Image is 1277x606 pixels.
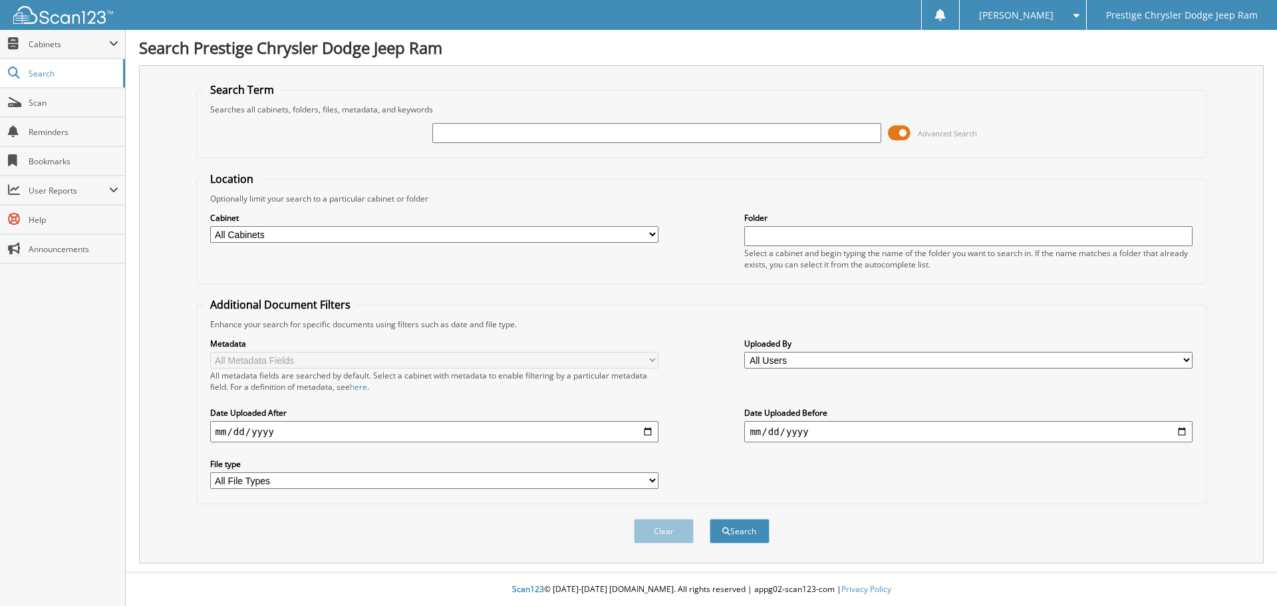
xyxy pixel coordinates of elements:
button: Clear [634,519,694,543]
legend: Location [204,172,260,186]
span: Scan [29,97,118,108]
div: Enhance your search for specific documents using filters such as date and file type. [204,319,1200,330]
legend: Additional Document Filters [204,297,357,312]
label: Uploaded By [744,338,1193,349]
h1: Search Prestige Chrysler Dodge Jeep Ram [139,37,1264,59]
label: File type [210,458,658,470]
input: end [744,421,1193,442]
span: Help [29,214,118,226]
span: Search [29,68,116,79]
span: Scan123 [512,583,544,595]
label: Date Uploaded Before [744,407,1193,418]
label: Date Uploaded After [210,407,658,418]
span: Advanced Search [918,128,977,138]
div: All metadata fields are searched by default. Select a cabinet with metadata to enable filtering b... [210,370,658,392]
span: Reminders [29,126,118,138]
div: Optionally limit your search to a particular cabinet or folder [204,193,1200,204]
span: Bookmarks [29,156,118,167]
span: [PERSON_NAME] [979,11,1054,19]
a: here [350,381,367,392]
span: Announcements [29,243,118,255]
button: Search [710,519,770,543]
legend: Search Term [204,82,281,97]
label: Metadata [210,338,658,349]
label: Folder [744,212,1193,224]
div: Select a cabinet and begin typing the name of the folder you want to search in. If the name match... [744,247,1193,270]
span: Cabinets [29,39,109,50]
label: Cabinet [210,212,658,224]
img: scan123-logo-white.svg [13,6,113,24]
a: Privacy Policy [841,583,891,595]
div: © [DATE]-[DATE] [DOMAIN_NAME]. All rights reserved | appg02-scan123-com | [126,573,1277,606]
span: Prestige Chrysler Dodge Jeep Ram [1106,11,1258,19]
div: Searches all cabinets, folders, files, metadata, and keywords [204,104,1200,115]
span: User Reports [29,185,109,196]
input: start [210,421,658,442]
